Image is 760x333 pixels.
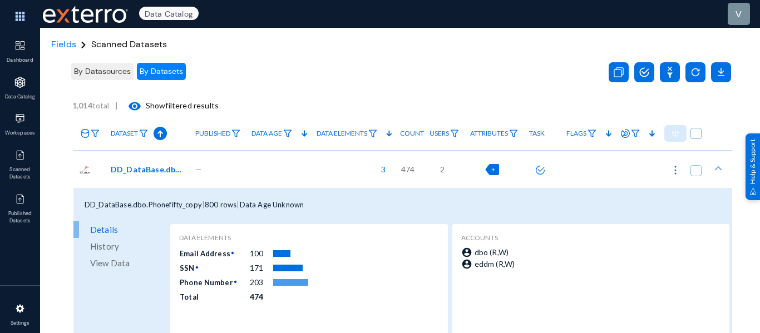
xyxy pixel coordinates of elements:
[2,57,38,64] span: Dashboard
[430,130,449,137] span: Users
[139,7,199,20] span: Data Catalog
[139,130,148,137] img: icon-filter.svg
[179,261,249,274] td: SSN
[14,150,26,161] img: icon-published.svg
[450,130,459,137] img: icon-filter.svg
[111,163,186,175] span: DD_DataBase.dbo.Phonefifty_copy
[179,233,438,243] div: Data Elements
[72,101,115,110] span: total
[195,130,230,137] span: Published
[631,130,640,137] img: icon-filter.svg
[246,124,298,143] a: Data Age
[311,124,383,143] a: Data Elements
[91,130,100,137] img: icon-filter.svg
[2,166,38,181] span: Scanned Datasets
[90,238,119,255] span: History
[14,113,26,124] img: icon-workspace.svg
[2,210,38,225] span: Published Datasets
[401,163,414,175] span: 474
[491,166,495,173] span: +
[283,130,292,137] img: icon-filter.svg
[524,124,550,143] a: Task
[140,66,183,76] span: By Datasets
[91,38,167,50] span: Scanned Datasets
[73,238,167,255] a: History
[179,275,249,289] td: Phone Number
[317,130,367,137] span: Data Elements
[72,101,92,110] b: 1,014
[205,200,236,209] span: 800 rows
[424,124,465,143] a: Users
[231,130,240,137] img: icon-filter.svg
[2,320,38,327] span: Settings
[746,133,760,200] div: Help & Support
[249,290,273,304] td: 474
[14,40,26,51] img: icon-dashboard.svg
[475,259,515,269] span: eddm (R,W)
[14,193,26,205] img: icon-published.svg
[461,233,720,243] div: accounts
[105,124,154,143] a: Dataset
[368,130,377,137] img: icon-filter.svg
[128,100,141,113] mat-icon: visibility
[71,63,134,80] button: By Datasources
[588,130,596,137] img: icon-filter.svg
[195,163,202,175] span: —
[74,66,131,76] span: By Datasources
[440,163,445,175] span: 2
[40,3,126,26] span: Exterro
[2,93,38,101] span: Data Catalog
[240,200,304,209] span: Data Age Unknown
[73,255,167,271] a: View Data
[14,77,26,88] img: icon-applications.svg
[137,63,186,80] button: By Datasets
[179,290,249,303] td: Total
[670,165,681,176] img: icon-more.svg
[249,261,273,275] td: 171
[85,200,202,209] span: DD_DataBase.dbo.Phonefifty_copy
[236,200,239,209] span: |
[249,275,273,290] td: 203
[115,101,118,110] span: |
[111,130,138,137] span: Dataset
[190,124,246,143] a: Published
[79,163,91,176] img: sqlserver.png
[3,4,37,28] img: app launcher
[475,247,509,257] span: dbo (R,W)
[14,303,26,314] img: icon-settings.svg
[73,221,167,238] a: Details
[461,247,475,258] mat-icon: account_circle
[51,38,76,50] a: Fields
[202,200,205,209] span: |
[529,130,545,137] span: Task
[249,246,273,261] td: 100
[561,124,602,143] a: Flags
[400,130,424,137] span: Count
[509,130,518,137] img: icon-filter.svg
[461,259,475,270] mat-icon: account_circle
[465,124,524,143] a: Attributes
[43,6,128,23] img: exterro-work-mark.svg
[90,221,118,238] span: Details
[179,246,249,260] td: Email Address
[566,130,586,137] span: Flags
[2,130,38,137] span: Workspaces
[376,163,386,175] span: 3
[736,8,742,19] span: v
[749,187,757,195] img: help_support.svg
[251,130,282,137] span: Data Age
[736,7,742,21] div: v
[118,101,219,110] span: Show filtered results
[90,255,130,271] span: View Data
[470,130,508,137] span: Attributes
